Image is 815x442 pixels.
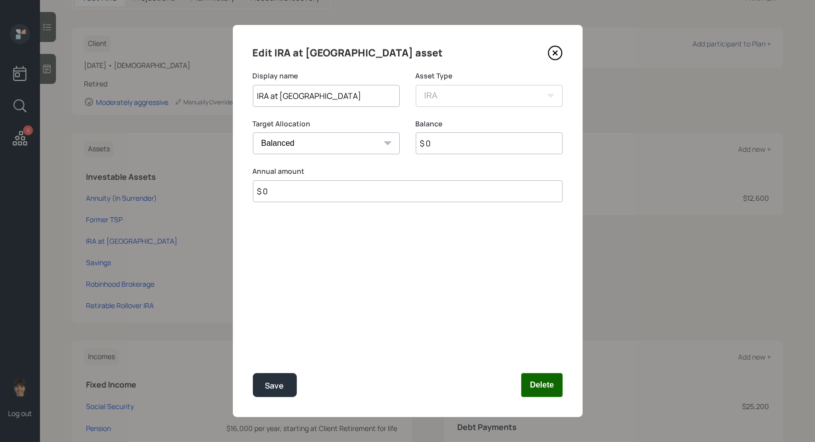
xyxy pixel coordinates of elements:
[416,119,563,129] label: Balance
[253,166,563,176] label: Annual amount
[416,71,563,81] label: Asset Type
[253,71,400,81] label: Display name
[521,373,562,397] button: Delete
[253,119,400,129] label: Target Allocation
[253,373,297,397] button: Save
[253,45,443,61] h4: Edit IRA at [GEOGRAPHIC_DATA] asset
[265,379,284,393] div: Save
